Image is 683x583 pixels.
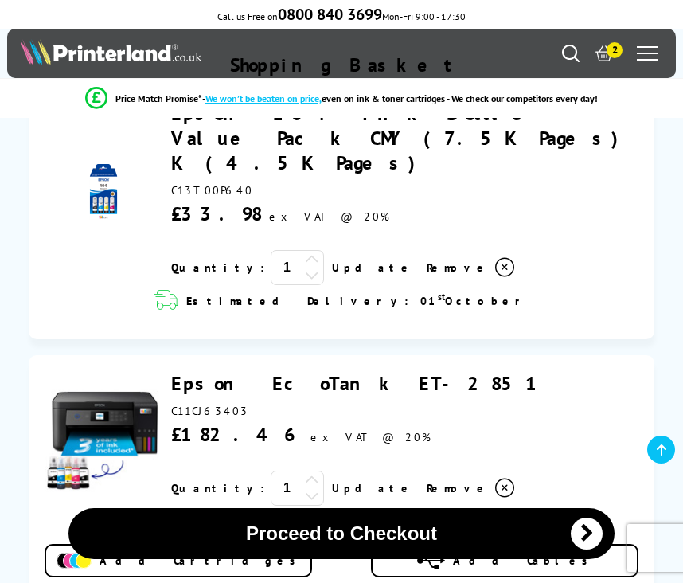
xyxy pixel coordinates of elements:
span: Estimated Delivery: 01 October [186,291,529,310]
span: Quantity: [171,481,264,495]
span: C13T00P640 [171,183,253,198]
div: £33.98 [171,202,261,226]
img: Printerland Logo [21,39,201,65]
a: Delete item from your basket [427,476,517,500]
b: 0800 840 3699 [278,4,382,25]
span: C11CJ63403 [171,404,249,418]
a: 0800 840 3699 [278,10,382,22]
a: Epson 104 Ink Bottle Value Pack CMY (7.5K Pages) K (4.5K Pages) [171,101,629,175]
a: Delete item from your basket [427,256,517,280]
sup: st [438,291,445,303]
a: Epson EcoTank ET-2851 [171,371,544,396]
span: We won’t be beaten on price, [205,92,322,104]
li: modal_Promise [8,84,675,112]
span: Remove [427,481,490,495]
span: Remove [427,260,490,275]
a: Update [332,481,414,495]
a: 2 [595,45,613,62]
div: - even on ink & toner cartridges - We check our competitors every day! [202,92,598,104]
span: Price Match Promise* [115,92,202,104]
img: Epson 104 Ink Bottle Value Pack CMY (7.5K Pages) K (4.5K Pages) [76,164,131,220]
img: Epson EcoTank ET-2851 [45,378,163,496]
a: Update [332,260,414,275]
a: Printerland Logo [21,39,341,68]
span: Quantity: [171,260,264,275]
a: Search [562,45,580,62]
span: ex VAT @ 20% [310,430,431,444]
span: 2 [607,42,623,58]
div: £182.46 [171,422,302,447]
span: ex VAT @ 20% [269,209,389,224]
button: Proceed to Checkout [68,508,615,559]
